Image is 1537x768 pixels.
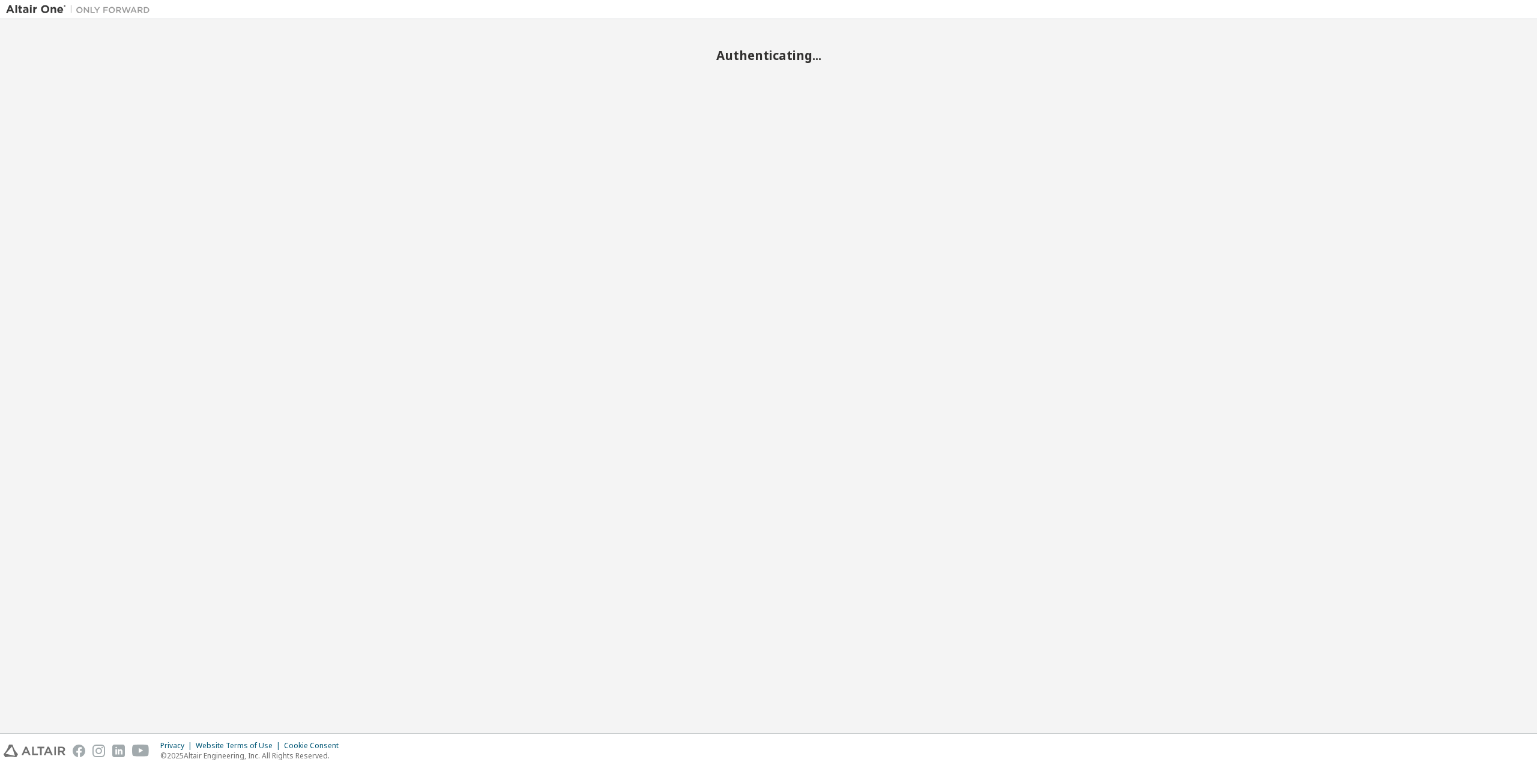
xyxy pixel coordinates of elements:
img: facebook.svg [73,745,85,757]
img: Altair One [6,4,156,16]
img: youtube.svg [132,745,149,757]
img: instagram.svg [92,745,105,757]
div: Cookie Consent [284,741,346,751]
img: linkedin.svg [112,745,125,757]
img: altair_logo.svg [4,745,65,757]
h2: Authenticating... [6,47,1531,63]
p: © 2025 Altair Engineering, Inc. All Rights Reserved. [160,751,346,761]
div: Website Terms of Use [196,741,284,751]
div: Privacy [160,741,196,751]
